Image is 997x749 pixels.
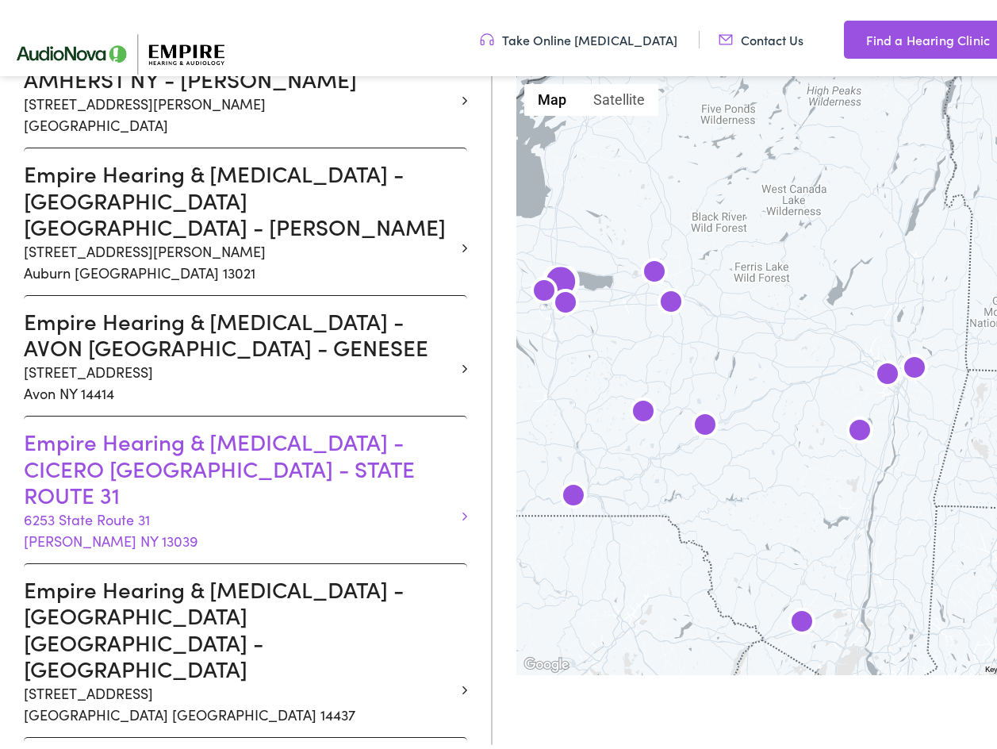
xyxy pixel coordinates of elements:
a: Contact Us [719,26,803,44]
img: utility icon [719,26,733,44]
p: [STREET_ADDRESS] [GEOGRAPHIC_DATA] [GEOGRAPHIC_DATA] 14437 [24,678,455,720]
a: Empire Hearing & [MEDICAL_DATA] - [GEOGRAPHIC_DATA] [GEOGRAPHIC_DATA] - [GEOGRAPHIC_DATA] [STREET... [24,571,455,720]
p: 6253 State Route 31 [PERSON_NAME] NY 13039 [24,504,455,547]
p: [STREET_ADDRESS] Avon NY 14414 [24,356,455,399]
img: utility icon [480,26,494,44]
a: Empire Hearing & [MEDICAL_DATA] - [GEOGRAPHIC_DATA] [GEOGRAPHIC_DATA] - [PERSON_NAME] [STREET_ADD... [24,156,455,278]
a: Empire Hearing & [MEDICAL_DATA] - CICERO [GEOGRAPHIC_DATA] - STATE ROUTE 31 6253 State Route 31[P... [24,424,455,547]
img: utility icon [844,25,858,44]
h3: Empire Hearing & [MEDICAL_DATA] - [GEOGRAPHIC_DATA] [GEOGRAPHIC_DATA] - [PERSON_NAME] [24,156,455,236]
p: [STREET_ADDRESS][PERSON_NAME] [GEOGRAPHIC_DATA] [24,88,455,131]
h3: Empire Hearing & [MEDICAL_DATA] - AVON [GEOGRAPHIC_DATA] - GENESEE [24,303,455,356]
h3: Empire Hearing & [MEDICAL_DATA] - [GEOGRAPHIC_DATA] [GEOGRAPHIC_DATA] - [GEOGRAPHIC_DATA] [24,571,455,678]
a: Empire Hearing & [MEDICAL_DATA] - AVON [GEOGRAPHIC_DATA] - GENESEE [STREET_ADDRESS]Avon NY 14414 [24,303,455,399]
h3: Empire Hearing & [MEDICAL_DATA] - CICERO [GEOGRAPHIC_DATA] - STATE ROUTE 31 [24,424,455,504]
a: Take Online [MEDICAL_DATA] [480,26,677,44]
p: [STREET_ADDRESS][PERSON_NAME] Auburn [GEOGRAPHIC_DATA] 13021 [24,236,455,278]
